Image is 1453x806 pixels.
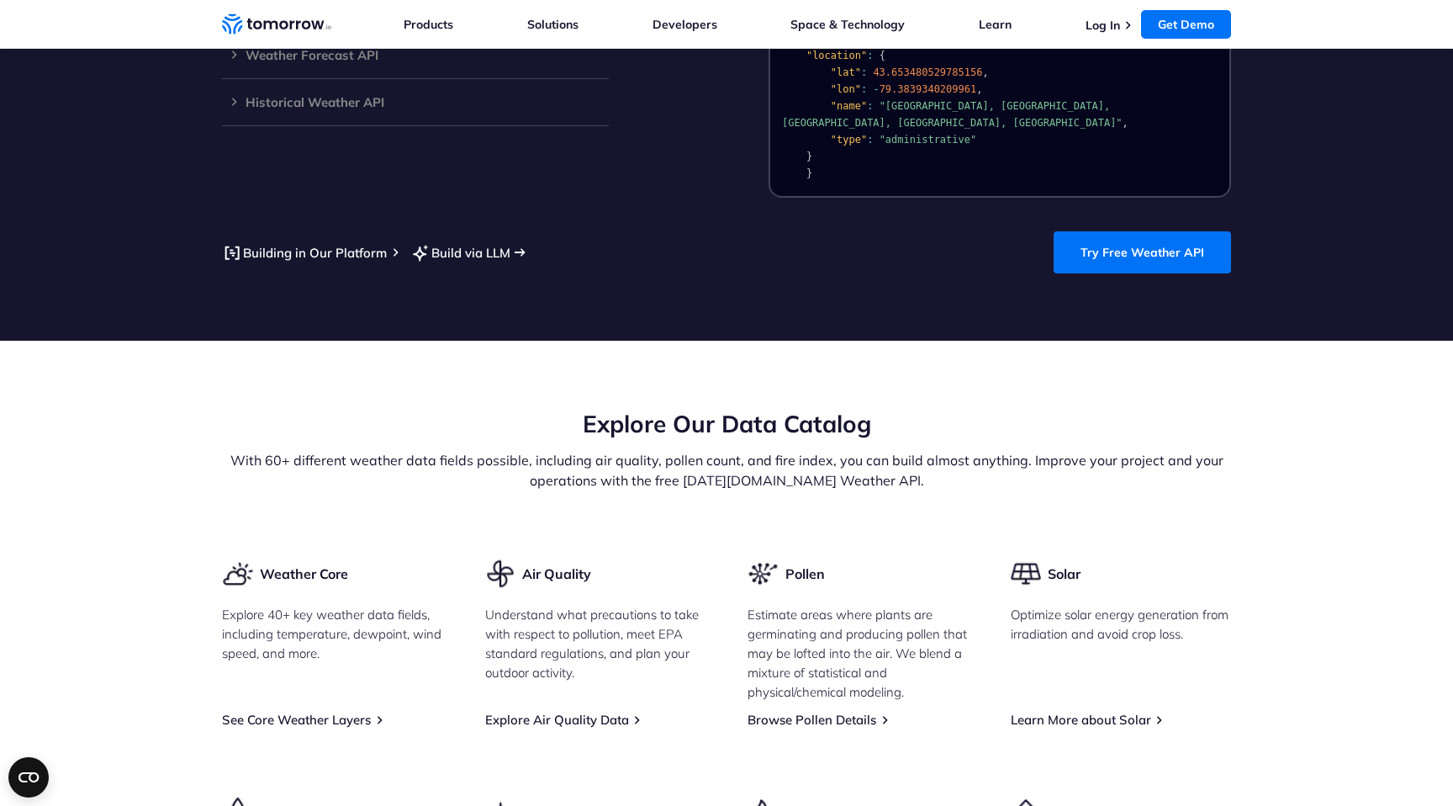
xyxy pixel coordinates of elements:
[806,167,812,179] span: }
[222,712,371,728] a: See Core Weather Layers
[861,83,867,95] span: :
[982,66,988,78] span: ,
[1141,10,1231,39] a: Get Demo
[522,565,591,583] h3: Air Quality
[880,134,977,146] span: "administrative"
[831,100,867,112] span: "name"
[831,134,867,146] span: "type"
[1011,605,1232,644] p: Optimize solar energy generation from irradiation and avoid crop loss.
[653,17,717,32] a: Developers
[880,83,977,95] span: 79.3839340209961
[831,83,861,95] span: "lon"
[979,17,1012,32] a: Learn
[806,151,812,162] span: }
[222,408,1231,440] h2: Explore Our Data Catalog
[785,565,825,583] h3: Pollen
[222,49,609,61] h3: Weather Forecast API
[222,605,443,663] p: Explore 40+ key weather data fields, including temperature, dewpoint, wind speed, and more.
[1054,231,1231,273] a: Try Free Weather API
[1011,712,1151,728] a: Learn More about Solar
[806,50,867,61] span: "location"
[222,12,331,37] a: Home link
[1048,565,1081,583] h3: Solar
[485,712,629,728] a: Explore Air Quality Data
[222,450,1231,490] p: With 60+ different weather data fields possible, including air quality, pollen count, and fire in...
[867,50,873,61] span: :
[861,66,867,78] span: :
[873,83,879,95] span: -
[410,242,510,263] a: Build via LLM
[880,50,885,61] span: {
[831,66,861,78] span: "lat"
[527,17,579,32] a: Solutions
[748,712,876,728] a: Browse Pollen Details
[1086,18,1120,33] a: Log In
[260,565,348,583] h3: Weather Core
[1123,117,1128,129] span: ,
[976,83,982,95] span: ,
[222,242,387,263] a: Building in Our Platform
[867,100,873,112] span: :
[867,134,873,146] span: :
[790,17,905,32] a: Space & Technology
[873,66,982,78] span: 43.653480529785156
[782,100,1123,129] span: "[GEOGRAPHIC_DATA], [GEOGRAPHIC_DATA], [GEOGRAPHIC_DATA], [GEOGRAPHIC_DATA], [GEOGRAPHIC_DATA]"
[485,605,706,682] p: Understand what precautions to take with respect to pollution, meet EPA standard regulations, and...
[8,757,49,798] button: Open CMP widget
[222,96,609,109] h3: Historical Weather API
[748,605,969,702] p: Estimate areas where plants are germinating and producing pollen that may be lofted into the air....
[404,17,453,32] a: Products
